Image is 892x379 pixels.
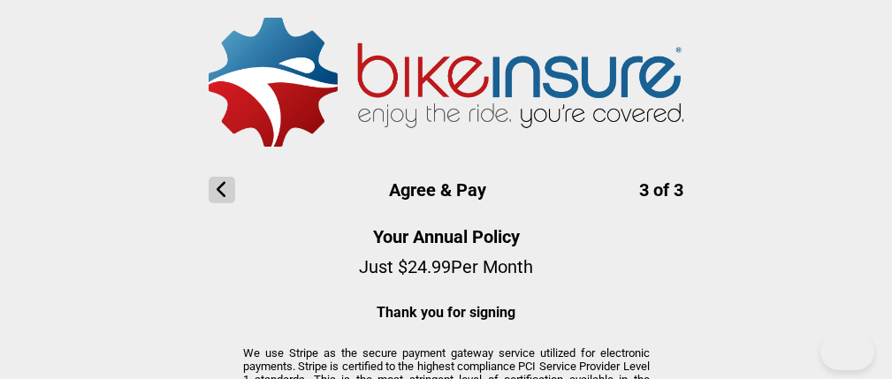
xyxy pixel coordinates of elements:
p: Thank you for signing [359,304,533,321]
p: Just $ 24.99 Per Month [359,256,533,277]
span: 3 of 3 [639,179,683,201]
iframe: Toggle Customer Support [820,333,874,370]
h1: Agree & Pay [209,177,683,203]
h2: Your Annual Policy [359,226,533,247]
